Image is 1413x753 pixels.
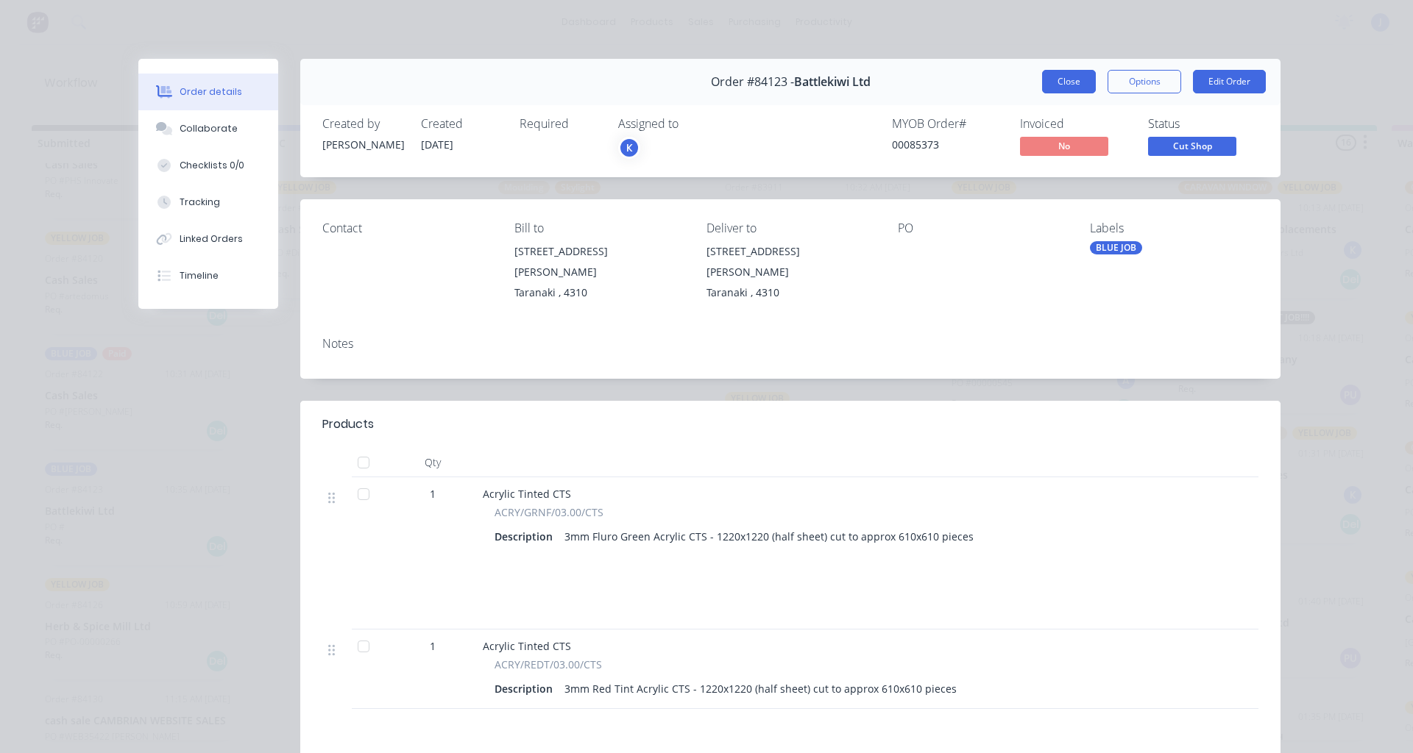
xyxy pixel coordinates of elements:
[1090,221,1258,235] div: Labels
[421,138,453,151] span: [DATE]
[618,137,640,159] button: K
[514,282,683,303] div: Taranaki , 4310
[138,147,278,184] button: Checklists 0/0
[706,282,875,303] div: Taranaki , 4310
[322,221,491,235] div: Contact
[483,639,571,653] span: Acrylic Tinted CTS
[421,117,502,131] div: Created
[495,657,602,672] span: ACRY/REDT/03.00/CTS
[322,337,1258,351] div: Notes
[559,526,980,547] div: 3mm Fluro Green Acrylic CTS - 1220x1220 (half sheet) cut to approx 610x610 pieces
[430,638,436,654] span: 1
[514,241,683,282] div: [STREET_ADDRESS][PERSON_NAME]
[794,75,871,89] span: Battlekiwi Ltd
[514,221,683,235] div: Bill to
[138,221,278,257] button: Linked Orders
[892,137,1002,152] div: 00085373
[138,110,278,147] button: Collaborate
[180,196,220,209] div: Tracking
[711,75,794,89] span: Order #84123 -
[1020,117,1130,131] div: Invoiced
[1108,70,1181,93] button: Options
[1090,241,1142,254] div: BLUE JOB
[389,448,477,477] div: Qty
[495,678,559,699] div: Description
[138,74,278,110] button: Order details
[322,137,403,152] div: [PERSON_NAME]
[1042,70,1096,93] button: Close
[1193,70,1266,93] button: Edit Order
[138,257,278,294] button: Timeline
[1148,137,1236,159] button: Cut Shop
[1020,137,1108,155] span: No
[1148,117,1258,131] div: Status
[322,415,374,433] div: Products
[1148,137,1236,155] span: Cut Shop
[520,117,601,131] div: Required
[430,486,436,502] span: 1
[322,117,403,131] div: Created by
[706,241,875,303] div: [STREET_ADDRESS][PERSON_NAME]Taranaki , 4310
[559,678,963,699] div: 3mm Red Tint Acrylic CTS - 1220x1220 (half sheet) cut to approx 610x610 pieces
[483,487,571,501] span: Acrylic Tinted CTS
[514,241,683,303] div: [STREET_ADDRESS][PERSON_NAME]Taranaki , 4310
[180,122,238,135] div: Collaborate
[180,269,219,282] div: Timeline
[892,117,1002,131] div: MYOB Order #
[706,241,875,282] div: [STREET_ADDRESS][PERSON_NAME]
[495,526,559,547] div: Description
[898,221,1066,235] div: PO
[180,85,242,99] div: Order details
[495,504,603,520] span: ACRY/GRNF/03.00/CTS
[706,221,875,235] div: Deliver to
[138,184,278,221] button: Tracking
[618,117,765,131] div: Assigned to
[180,232,243,246] div: Linked Orders
[180,159,244,172] div: Checklists 0/0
